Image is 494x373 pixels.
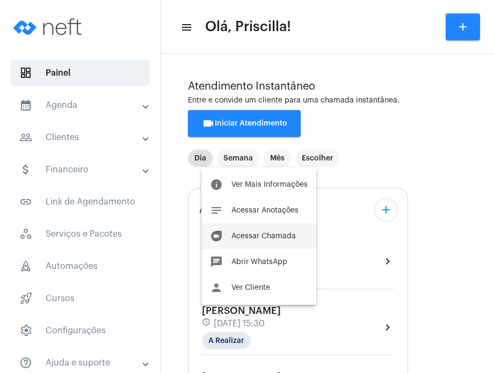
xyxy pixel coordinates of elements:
[210,255,223,268] mat-icon: chat
[210,230,223,243] mat-icon: duo
[231,207,299,214] span: Acessar Anotações
[231,181,308,188] span: Ver Mais Informações
[231,258,287,266] span: Abrir WhatsApp
[231,284,270,291] span: Ver Cliente
[210,281,223,294] mat-icon: person
[210,204,223,217] mat-icon: notes
[210,178,223,191] mat-icon: info
[231,232,296,240] span: Acessar Chamada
